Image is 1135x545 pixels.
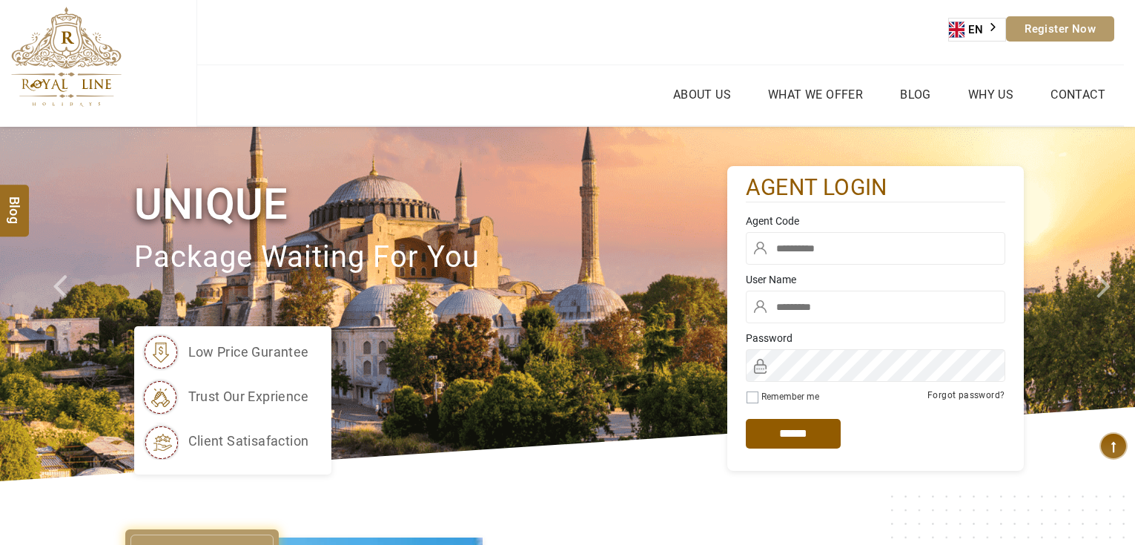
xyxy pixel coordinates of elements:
[927,390,1005,400] a: Forgot password?
[948,18,1006,42] div: Language
[1078,127,1135,481] a: Check next image
[764,84,867,105] a: What we Offer
[761,392,819,402] label: Remember me
[746,331,1005,346] label: Password
[34,127,91,481] a: Check next prev
[746,174,1005,202] h2: agent login
[142,334,309,371] li: low price gurantee
[142,378,309,415] li: trust our exprience
[134,233,727,283] p: package waiting for you
[11,7,122,107] img: The Royal Line Holidays
[896,84,935,105] a: Blog
[746,272,1005,287] label: User Name
[1006,16,1114,42] a: Register Now
[746,214,1005,228] label: Agent Code
[142,423,309,460] li: client satisafaction
[948,18,1006,42] aside: Language selected: English
[964,84,1017,105] a: Why Us
[669,84,735,105] a: About Us
[134,176,727,232] h1: Unique
[949,19,1005,41] a: EN
[1047,84,1109,105] a: Contact
[5,196,24,208] span: Blog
